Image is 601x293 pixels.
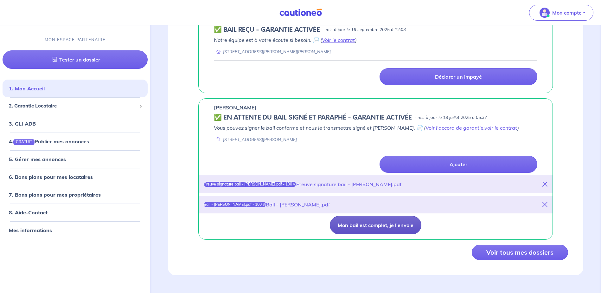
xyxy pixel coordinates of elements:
a: Tester un dossier [3,51,148,69]
div: [STREET_ADDRESS][PERSON_NAME] [214,137,297,143]
i: close-button-title [542,202,547,207]
button: Mon bail est complet, je l'envoie [330,216,421,234]
p: MON ESPACE PARTENAIRE [45,37,106,43]
div: state: CONTRACT-SIGNED, Context: FINISHED,IS-GL-CAUTION [214,114,537,121]
a: 8. Aide-Contact [9,209,48,216]
a: voir le contrat [484,125,517,131]
div: 6. Bons plans pour mes locataires [3,171,148,183]
a: Ajouter [380,156,537,173]
button: illu_account_valid_menu.svgMon compte [529,5,593,21]
p: - mis à jour le 18 juillet 2025 à 05:37 [414,114,487,121]
div: [STREET_ADDRESS][PERSON_NAME][PERSON_NAME] [214,49,331,55]
span: 2. Garantie Locataire [9,103,137,110]
p: Mon compte [552,9,582,16]
button: Voir tous mes dossiers [472,245,568,260]
div: 5. Gérer mes annonces [3,153,148,166]
p: [PERSON_NAME] [214,104,257,111]
i: close-button-title [542,182,547,187]
div: 2. Garantie Locataire [3,100,148,113]
div: state: CONTRACT-VALIDATED, Context: ,IS-GL-CAUTION [214,26,537,34]
div: Preuve signature bail - [PERSON_NAME].pdf [296,180,402,188]
img: illu_account_valid_menu.svg [540,8,550,18]
div: Bail - [PERSON_NAME].pdf [266,201,330,208]
a: 7. Bons plans pour mes propriétaires [9,192,101,198]
a: Déclarer un impayé [380,68,537,85]
em: Vous pouvez signer le bail conforme et nous le transmettre signé et [PERSON_NAME]. 📄 ( , ) [214,125,519,131]
a: 4.GRATUITPublier mes annonces [9,138,89,145]
a: 1. Mon Accueil [9,86,45,92]
img: Cautioneo [277,9,324,16]
p: - mis à jour le 16 septembre 2025 à 12:03 [323,27,406,33]
p: Déclarer un impayé [435,74,482,80]
div: 7. Bons plans pour mes propriétaires [3,188,148,201]
a: 3. GLI ADB [9,120,36,127]
div: 4.GRATUITPublier mes annonces [3,135,148,148]
a: 5. Gérer mes annonces [9,156,66,162]
a: Voir le contrat [322,37,355,43]
h5: ✅️️️ EN ATTENTE DU BAIL SIGNÉ ET PARAPHÉ - GARANTIE ACTIVÉE [214,114,412,121]
em: Notre équipe est à votre écoute si besoin. 📄 ( ) [214,37,357,43]
div: Preuve signature bail - [PERSON_NAME].pdf - 100 % [204,182,296,187]
a: Mes informations [9,227,52,233]
div: 8. Aide-Contact [3,206,148,219]
a: Voir l'accord de garantie [425,125,483,131]
div: 3. GLI ADB [3,117,148,130]
p: Ajouter [450,161,467,167]
div: 1. Mon Accueil [3,82,148,95]
h5: ✅ BAIL REÇU - GARANTIE ACTIVÉE [214,26,320,34]
div: Mes informations [3,224,148,237]
div: Bail - [PERSON_NAME].pdf - 100 % [204,202,266,207]
a: 6. Bons plans pour mes locataires [9,174,93,180]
